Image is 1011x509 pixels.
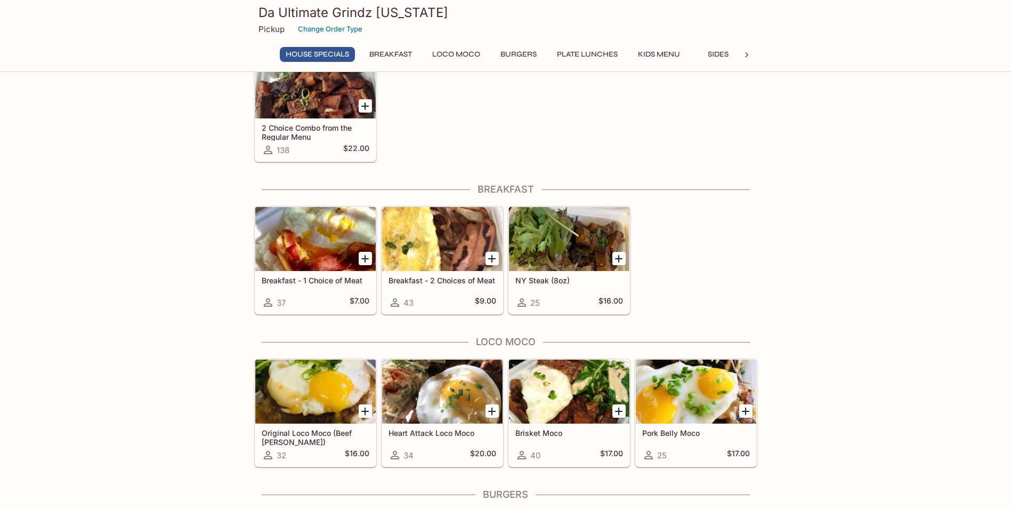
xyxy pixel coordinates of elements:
[509,360,629,424] div: Brisket Moco
[389,428,496,438] h5: Heart Attack Loco Moco
[470,449,496,462] h5: $20.00
[739,404,753,418] button: Add Pork Belly Moco
[258,4,753,21] h3: Da Ultimate Grindz [US_STATE]
[642,428,750,438] h5: Pork Belly Moco
[262,428,369,446] h5: Original Loco Moco (Beef [PERSON_NAME])
[345,449,369,462] h5: $16.00
[612,252,626,265] button: Add NY Steak (8oz)
[600,449,623,462] h5: $17.00
[530,450,540,460] span: 40
[515,276,623,285] h5: NY Steak (8oz)
[551,47,624,62] button: Plate Lunches
[632,47,686,62] button: Kids Menu
[363,47,418,62] button: Breakfast
[389,276,496,285] h5: Breakfast - 2 Choices of Meat
[426,47,486,62] button: Loco Moco
[255,360,376,424] div: Original Loco Moco (Beef Patty)
[258,24,285,34] p: Pickup
[382,360,503,424] div: Heart Attack Loco Moco
[277,145,289,155] span: 138
[635,359,757,467] a: Pork Belly Moco25$17.00
[486,252,499,265] button: Add Breakfast - 2 Choices of Meat
[382,207,503,271] div: Breakfast - 2 Choices of Meat
[508,206,630,314] a: NY Steak (8oz)25$16.00
[636,360,756,424] div: Pork Belly Moco
[280,47,355,62] button: House Specials
[508,359,630,467] a: Brisket Moco40$17.00
[475,296,496,309] h5: $9.00
[403,298,414,308] span: 43
[293,21,367,37] button: Change Order Type
[255,207,376,271] div: Breakfast - 1 Choice of Meat
[382,359,503,467] a: Heart Attack Loco Moco34$20.00
[359,99,372,113] button: Add 2 Choice Combo from the Regular Menu
[277,450,286,460] span: 32
[262,276,369,285] h5: Breakfast - 1 Choice of Meat
[382,206,503,314] a: Breakfast - 2 Choices of Meat43$9.00
[403,450,414,460] span: 34
[255,359,376,467] a: Original Loco Moco (Beef [PERSON_NAME])32$16.00
[254,489,757,500] h4: Burgers
[343,144,369,156] h5: $22.00
[509,207,629,271] div: NY Steak (8oz)
[254,336,757,348] h4: Loco Moco
[530,298,540,308] span: 25
[727,449,750,462] h5: $17.00
[694,47,742,62] button: Sides
[495,47,543,62] button: Burgers
[254,184,757,195] h4: Breakfast
[598,296,623,309] h5: $16.00
[262,123,369,141] h5: 2 Choice Combo from the Regular Menu
[515,428,623,438] h5: Brisket Moco
[359,252,372,265] button: Add Breakfast - 1 Choice of Meat
[350,296,369,309] h5: $7.00
[359,404,372,418] button: Add Original Loco Moco (Beef Patty)
[277,298,286,308] span: 37
[657,450,667,460] span: 25
[255,54,376,162] a: 2 Choice Combo from the Regular Menu138$22.00
[255,206,376,314] a: Breakfast - 1 Choice of Meat37$7.00
[612,404,626,418] button: Add Brisket Moco
[255,54,376,118] div: 2 Choice Combo from the Regular Menu
[486,404,499,418] button: Add Heart Attack Loco Moco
